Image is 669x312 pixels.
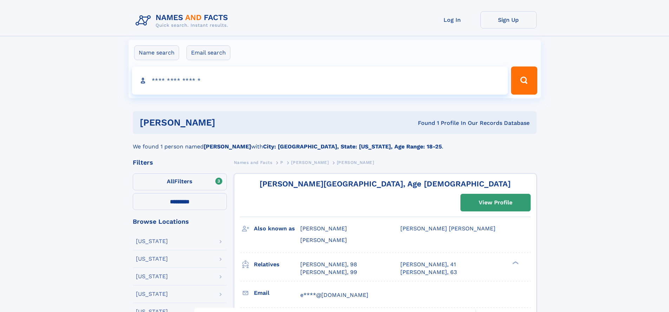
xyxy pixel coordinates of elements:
[337,160,374,165] span: [PERSON_NAME]
[133,11,234,30] img: Logo Names and Facts
[400,268,457,276] a: [PERSON_NAME], 63
[480,11,537,28] a: Sign Up
[260,179,511,188] a: [PERSON_NAME][GEOGRAPHIC_DATA], Age [DEMOGRAPHIC_DATA]
[280,158,283,167] a: P
[254,287,300,299] h3: Email
[132,66,508,95] input: search input
[136,291,168,297] div: [US_STATE]
[136,238,168,244] div: [US_STATE]
[280,160,283,165] span: P
[133,159,227,166] div: Filters
[400,225,496,232] span: [PERSON_NAME] [PERSON_NAME]
[511,260,519,265] div: ❯
[511,66,537,95] button: Search Button
[300,225,347,232] span: [PERSON_NAME]
[136,256,168,262] div: [US_STATE]
[461,194,530,211] a: View Profile
[263,143,442,150] b: City: [GEOGRAPHIC_DATA], State: [US_STATE], Age Range: 18-25
[254,259,300,270] h3: Relatives
[300,261,357,268] a: [PERSON_NAME], 98
[134,45,179,60] label: Name search
[133,173,227,190] label: Filters
[300,237,347,243] span: [PERSON_NAME]
[186,45,230,60] label: Email search
[136,274,168,279] div: [US_STATE]
[140,118,317,127] h1: [PERSON_NAME]
[234,158,273,167] a: Names and Facts
[167,178,174,185] span: All
[300,268,357,276] a: [PERSON_NAME], 99
[254,223,300,235] h3: Also known as
[291,160,329,165] span: [PERSON_NAME]
[400,261,456,268] a: [PERSON_NAME], 41
[316,119,530,127] div: Found 1 Profile In Our Records Database
[424,11,480,28] a: Log In
[479,195,512,211] div: View Profile
[204,143,251,150] b: [PERSON_NAME]
[133,134,537,151] div: We found 1 person named with .
[133,218,227,225] div: Browse Locations
[291,158,329,167] a: [PERSON_NAME]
